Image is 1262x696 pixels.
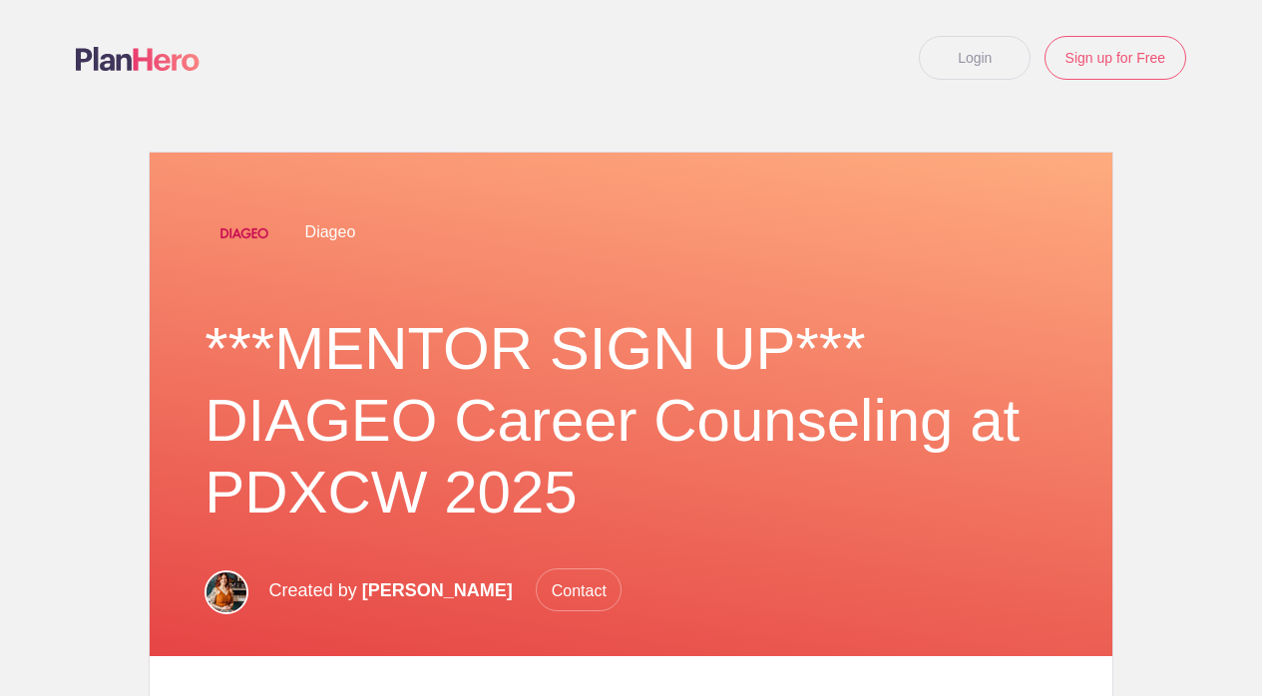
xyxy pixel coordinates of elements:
[269,568,622,612] p: Created by
[1045,36,1186,80] a: Sign up for Free
[919,36,1031,80] a: Login
[536,568,622,611] span: Contact
[205,192,1057,273] div: Diageo
[205,313,1057,528] h1: ***MENTOR SIGN UP*** DIAGEO Career Counseling at PDXCW 2025
[362,580,513,600] span: [PERSON_NAME]
[205,570,248,614] img: Headshot 2023.1
[76,47,200,71] img: Logo main planhero
[205,193,284,273] img: Untitled design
